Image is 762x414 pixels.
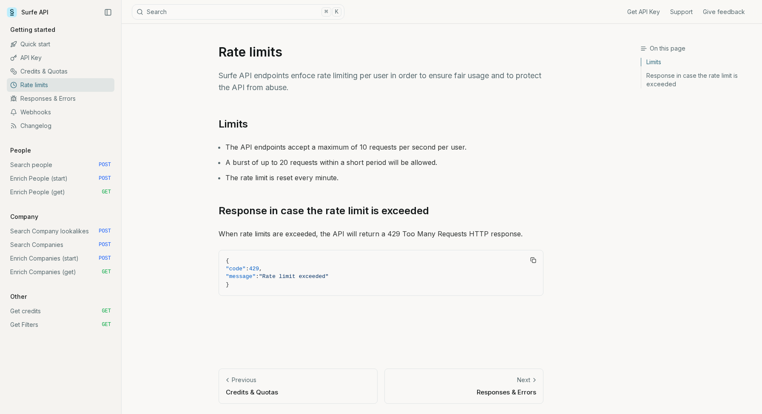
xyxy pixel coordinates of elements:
[703,8,745,16] a: Give feedback
[7,158,114,172] a: Search people POST
[321,7,331,17] kbd: ⌘
[670,8,693,16] a: Support
[219,228,543,240] p: When rate limits are exceeded, the API will return a 429 Too Many Requests HTTP response.
[527,254,540,267] button: Copy Text
[246,266,249,272] span: :
[7,78,114,92] a: Rate limits
[7,318,114,332] a: Get Filters GET
[226,266,246,272] span: "code"
[392,388,536,397] p: Responses & Errors
[219,204,429,218] a: Response in case the rate limit is exceeded
[7,292,30,301] p: Other
[7,213,42,221] p: Company
[99,255,111,262] span: POST
[226,388,370,397] p: Credits & Quotas
[7,146,34,155] p: People
[102,321,111,328] span: GET
[219,44,543,60] h1: Rate limits
[7,65,114,78] a: Credits & Quotas
[7,224,114,238] a: Search Company lookalikes POST
[102,269,111,275] span: GET
[102,6,114,19] button: Collapse Sidebar
[99,175,111,182] span: POST
[7,26,59,34] p: Getting started
[7,185,114,199] a: Enrich People (get) GET
[232,376,256,384] p: Previous
[7,119,114,133] a: Changelog
[226,281,229,288] span: }
[225,141,543,153] li: The API endpoints accept a maximum of 10 requests per second per user.
[627,8,660,16] a: Get API Key
[7,238,114,252] a: Search Companies POST
[7,172,114,185] a: Enrich People (start) POST
[102,308,111,315] span: GET
[226,273,256,280] span: "message"
[7,304,114,318] a: Get credits GET
[332,7,341,17] kbd: K
[7,265,114,279] a: Enrich Companies (get) GET
[99,228,111,235] span: POST
[7,51,114,65] a: API Key
[102,189,111,196] span: GET
[219,117,248,131] a: Limits
[7,105,114,119] a: Webhooks
[641,69,755,88] a: Response in case the rate limit is exceeded
[99,162,111,168] span: POST
[225,156,543,168] li: A burst of up to 20 requests within a short period will be allowed.
[132,4,344,20] button: Search⌘K
[641,58,755,69] a: Limits
[259,273,329,280] span: "Rate limit exceeded"
[384,369,543,404] a: NextResponses & Errors
[259,266,262,272] span: ,
[225,172,543,184] li: The rate limit is reset every minute.
[219,70,543,94] p: Surfe API endpoints enfoce rate limiting per user in order to ensure fair usage and to protect th...
[7,6,48,19] a: Surfe API
[226,258,229,264] span: {
[7,92,114,105] a: Responses & Errors
[219,369,378,404] a: PreviousCredits & Quotas
[256,273,259,280] span: :
[640,44,755,53] h3: On this page
[7,37,114,51] a: Quick start
[517,376,530,384] p: Next
[99,241,111,248] span: POST
[249,266,259,272] span: 429
[7,252,114,265] a: Enrich Companies (start) POST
